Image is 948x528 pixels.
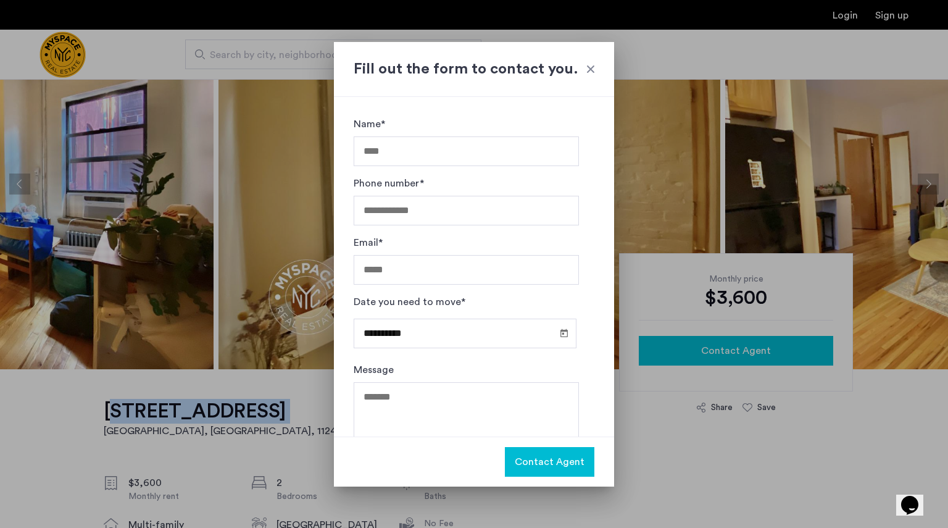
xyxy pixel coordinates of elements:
[354,295,465,309] label: Date you need to move*
[354,235,383,250] label: Email*
[354,176,424,191] label: Phone number*
[515,455,584,469] span: Contact Agent
[557,325,572,340] button: Open calendar
[354,58,594,80] h2: Fill out the form to contact you.
[896,479,936,516] iframe: chat widget
[505,447,594,477] button: button
[354,117,385,132] label: Name*
[354,362,394,377] label: Message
